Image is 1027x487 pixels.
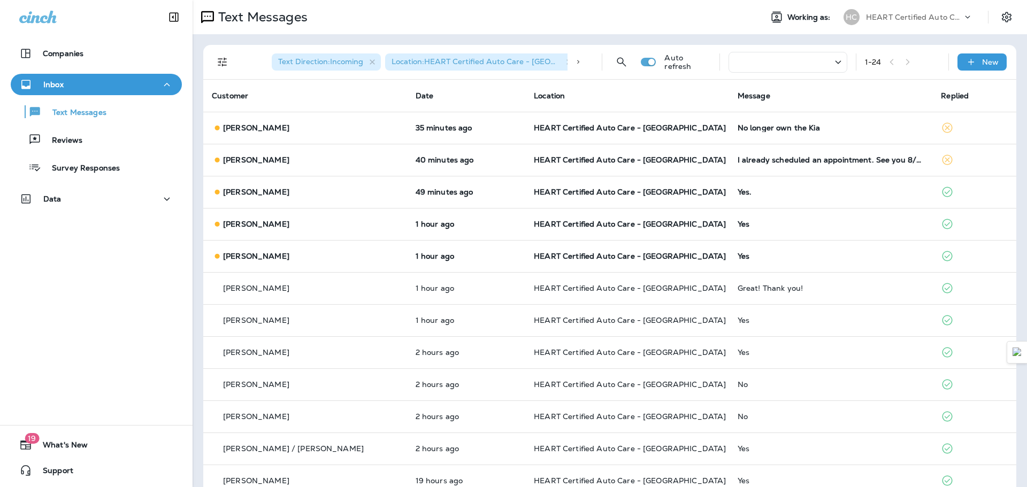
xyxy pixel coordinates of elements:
[223,348,289,357] p: [PERSON_NAME]
[11,101,182,123] button: Text Messages
[41,164,120,174] p: Survey Responses
[982,58,999,66] p: New
[223,220,289,228] p: [PERSON_NAME]
[11,156,182,179] button: Survey Responses
[738,284,924,292] div: Great! Thank you!
[11,74,182,95] button: Inbox
[664,53,710,71] p: Auto refresh
[534,219,726,229] span: HEART Certified Auto Care - [GEOGRAPHIC_DATA]
[223,444,364,453] p: [PERSON_NAME] / [PERSON_NAME]
[738,252,924,260] div: Yes
[865,58,882,66] div: 1 - 24
[534,155,726,165] span: HEART Certified Auto Care - [GEOGRAPHIC_DATA]
[416,284,517,292] p: Aug 14, 2025 09:56 AM
[416,412,517,421] p: Aug 14, 2025 09:06 AM
[534,380,726,389] span: HEART Certified Auto Care - [GEOGRAPHIC_DATA]
[223,316,289,324] p: [PERSON_NAME]
[223,156,289,164] p: [PERSON_NAME]
[223,252,289,260] p: [PERSON_NAME]
[11,128,182,151] button: Reviews
[416,316,517,324] p: Aug 14, 2025 09:41 AM
[738,316,924,324] div: Yes
[212,91,248,101] span: Customer
[43,49,83,58] p: Companies
[997,7,1016,27] button: Settings
[416,444,517,453] p: Aug 14, 2025 09:06 AM
[159,6,189,28] button: Collapse Sidebar
[416,220,517,228] p: Aug 14, 2025 10:21 AM
[941,91,969,101] span: Replied
[534,283,726,293] span: HEART Certified Auto Care - [GEOGRAPHIC_DATA]
[416,188,517,196] p: Aug 14, 2025 10:33 AM
[43,80,64,89] p: Inbox
[534,91,565,101] span: Location
[534,187,726,197] span: HEART Certified Auto Care - [GEOGRAPHIC_DATA]
[787,13,833,22] span: Working as:
[738,220,924,228] div: Yes
[392,57,614,66] span: Location : HEART Certified Auto Care - [GEOGRAPHIC_DATA]
[416,91,434,101] span: Date
[611,51,632,73] button: Search Messages
[32,440,88,453] span: What's New
[534,315,726,325] span: HEART Certified Auto Care - [GEOGRAPHIC_DATA]
[738,188,924,196] div: Yes.
[42,108,106,118] p: Text Messages
[214,9,308,25] p: Text Messages
[385,53,578,71] div: Location:HEART Certified Auto Care - [GEOGRAPHIC_DATA]
[416,476,517,485] p: Aug 13, 2025 03:39 PM
[223,284,289,292] p: [PERSON_NAME]
[416,380,517,389] p: Aug 14, 2025 09:09 AM
[1013,347,1022,357] img: Detect Auto
[534,251,726,261] span: HEART Certified Auto Care - [GEOGRAPHIC_DATA]
[738,91,770,101] span: Message
[223,123,289,132] p: [PERSON_NAME]
[11,43,182,64] button: Companies
[223,476,289,485] p: [PERSON_NAME]
[534,123,726,133] span: HEART Certified Auto Care - [GEOGRAPHIC_DATA]
[866,13,962,21] p: HEART Certified Auto Care
[738,476,924,485] div: Yes
[738,348,924,357] div: Yes
[11,460,182,481] button: Support
[534,347,726,357] span: HEART Certified Auto Care - [GEOGRAPHIC_DATA]
[738,412,924,421] div: No
[416,252,517,260] p: Aug 14, 2025 10:11 AM
[416,156,517,164] p: Aug 14, 2025 10:43 AM
[416,123,517,132] p: Aug 14, 2025 10:48 AM
[738,123,924,132] div: No longer own the Kia
[534,444,726,453] span: HEART Certified Auto Care - [GEOGRAPHIC_DATA]
[11,188,182,210] button: Data
[11,434,182,455] button: 19What's New
[32,466,73,479] span: Support
[223,412,289,421] p: [PERSON_NAME]
[534,412,726,421] span: HEART Certified Auto Care - [GEOGRAPHIC_DATA]
[212,51,233,73] button: Filters
[738,156,924,164] div: I already scheduled an appointment. See you 8/21.
[534,476,726,485] span: HEART Certified Auto Care - [GEOGRAPHIC_DATA]
[41,136,82,146] p: Reviews
[278,57,363,66] span: Text Direction : Incoming
[844,9,860,25] div: HC
[223,188,289,196] p: [PERSON_NAME]
[738,380,924,389] div: No
[416,348,517,357] p: Aug 14, 2025 09:14 AM
[738,444,924,453] div: Yes
[25,433,39,444] span: 19
[223,380,289,389] p: [PERSON_NAME]
[272,53,381,71] div: Text Direction:Incoming
[43,195,62,203] p: Data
